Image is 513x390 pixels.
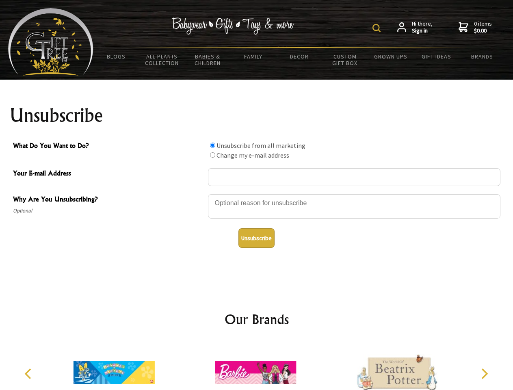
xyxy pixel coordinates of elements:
a: BLOGS [93,48,139,65]
label: Unsubscribe from all marketing [216,141,305,149]
h2: Our Brands [16,310,497,329]
input: What Do You Want to Do? [210,143,215,148]
span: Hi there, [412,20,433,35]
button: Unsubscribe [238,228,275,248]
input: What Do You Want to Do? [210,152,215,158]
a: Custom Gift Box [322,48,368,71]
img: Babywear - Gifts - Toys & more [172,17,294,35]
textarea: Why Are You Unsubscribing? [208,194,500,219]
span: Optional [13,206,204,216]
img: Babyware - Gifts - Toys and more... [8,8,93,76]
label: Change my e-mail address [216,151,289,159]
a: Grown Ups [368,48,413,65]
button: Previous [20,365,38,383]
button: Next [475,365,493,383]
a: Gift Ideas [413,48,459,65]
span: Why Are You Unsubscribing? [13,194,204,206]
strong: Sign in [412,27,433,35]
h1: Unsubscribe [10,106,504,125]
a: 0 items$0.00 [459,20,492,35]
a: Brands [459,48,505,65]
a: Decor [276,48,322,65]
a: Hi there,Sign in [397,20,433,35]
img: product search [372,24,381,32]
a: Family [231,48,277,65]
a: Babies & Children [185,48,231,71]
a: All Plants Collection [139,48,185,71]
span: 0 items [474,20,492,35]
strong: $0.00 [474,27,492,35]
span: Your E-mail Address [13,168,204,180]
input: Your E-mail Address [208,168,500,186]
span: What Do You Want to Do? [13,141,204,152]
